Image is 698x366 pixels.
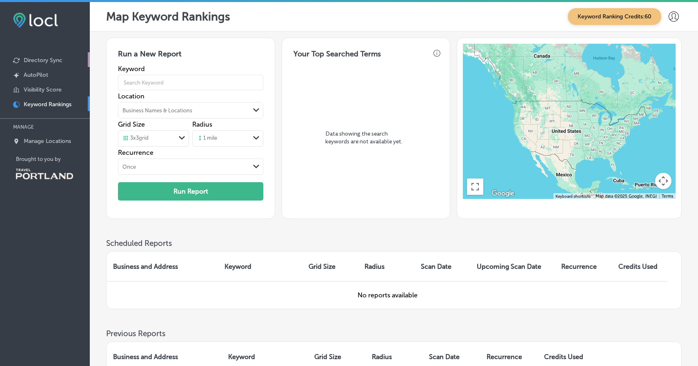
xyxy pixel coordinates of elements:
[325,130,407,152] p: Data showing the search keywords are not available yet.
[107,281,668,309] td: No reports available
[24,57,62,64] p: Directory Sync
[662,194,673,199] a: Terms (opens in new tab)
[24,101,71,108] p: Keyword Rankings
[218,252,302,281] th: Keyword
[118,182,263,201] button: Run Report
[489,188,516,199] a: Open this area in Google Maps (opens a new window)
[106,10,230,23] p: Map Keyword Rankings
[118,121,145,128] label: Grid Size
[596,194,657,199] span: Map data ©2025 Google, INEGI
[467,179,483,195] button: Toggle fullscreen view
[24,138,71,145] p: Manage Locations
[122,135,149,142] div: 3 x 3 grid
[106,329,682,338] h3: Previous Reports
[24,71,48,78] p: AutoPilot
[106,239,682,248] h3: Scheduled Reports
[655,173,671,189] button: Map camera controls
[16,156,90,162] p: Brought to you by
[118,92,263,100] label: Location
[197,135,217,142] div: 1 mile
[122,107,192,114] div: Business Names & Locations
[287,43,387,61] h3: Your Top Searched Terms
[414,252,470,281] th: Scan Date
[118,49,263,65] h3: Run a New Report
[302,252,358,281] th: Grid Size
[118,65,263,73] label: Keyword
[118,149,263,156] label: Recurrence
[470,252,555,281] th: Upcoming Scan Date
[24,86,62,93] p: Visibility Score
[16,169,73,179] img: Travel Portland
[118,71,263,94] input: Search Keyword
[489,188,516,199] img: Google
[358,252,414,281] th: Radius
[612,252,668,281] th: Credits Used
[122,164,136,170] div: Once
[555,252,612,281] th: Recurrence
[13,13,58,28] img: fda3e92497d09a02dc62c9cd864e3231.png
[107,252,218,281] th: Business and Address
[556,194,591,199] button: Keyboard shortcuts
[568,8,661,25] span: Keyword Ranking Credits: 60
[192,121,212,128] label: Radius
